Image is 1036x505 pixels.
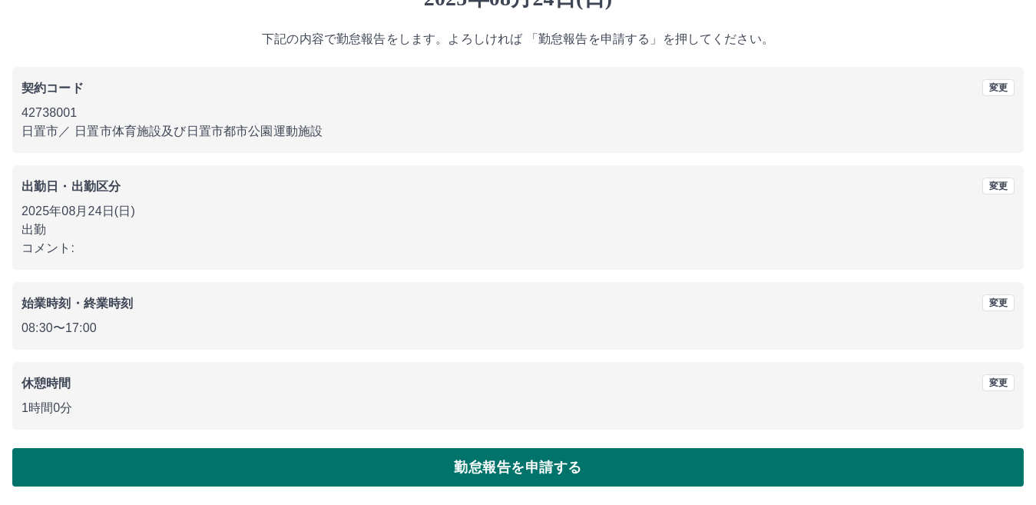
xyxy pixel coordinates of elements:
[12,30,1024,48] p: 下記の内容で勤怠報告をします。よろしければ 「勤怠報告を申請する」を押してください。
[22,180,121,193] b: 出勤日・出勤区分
[982,79,1014,96] button: 変更
[982,374,1014,391] button: 変更
[22,104,1014,122] p: 42738001
[22,202,1014,221] p: 2025年08月24日(日)
[22,239,1014,257] p: コメント:
[12,448,1024,487] button: 勤怠報告を申請する
[22,122,1014,141] p: 日置市 ／ 日置市体育施設及び日置市都市公園運動施設
[22,377,71,390] b: 休憩時間
[22,319,1014,337] p: 08:30 〜 17:00
[982,294,1014,311] button: 変更
[22,297,133,310] b: 始業時刻・終業時刻
[22,221,1014,239] p: 出勤
[982,178,1014,194] button: 変更
[22,399,1014,417] p: 1時間0分
[22,81,84,95] b: 契約コード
